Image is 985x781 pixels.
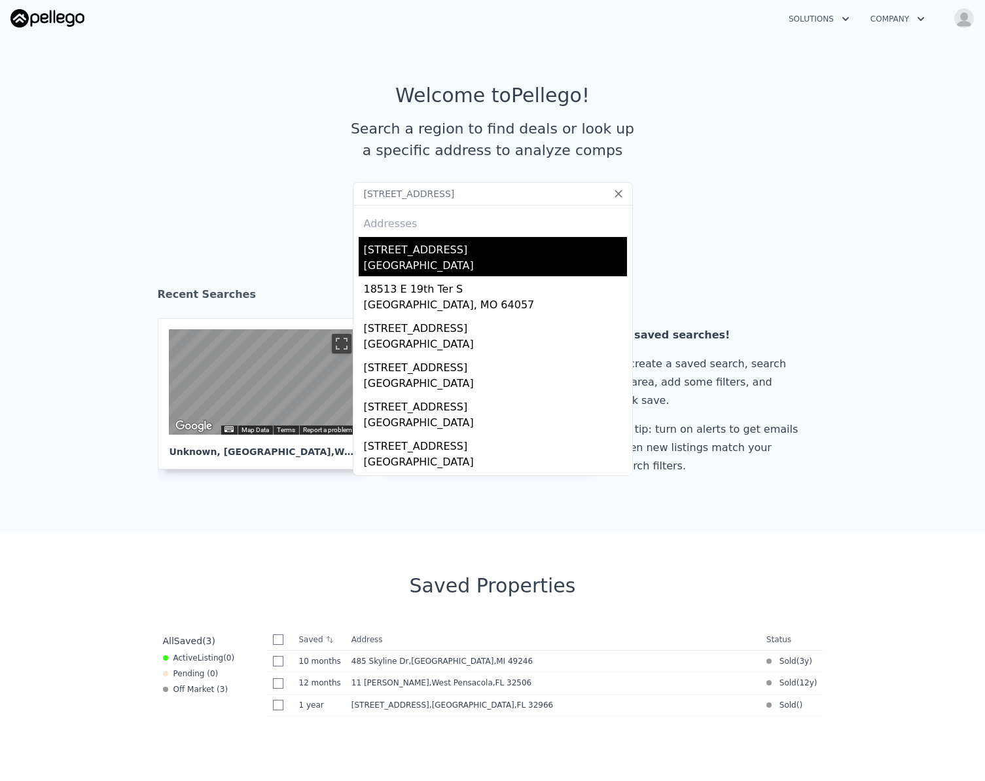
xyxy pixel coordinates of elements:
div: No saved searches! [615,326,803,344]
div: Off Market ( 3 ) [163,684,228,695]
div: Addresses [359,206,627,237]
div: [GEOGRAPHIC_DATA] [364,415,627,433]
span: [STREET_ADDRESS] [351,700,429,710]
div: To create a saved search, search an area, add some filters, and click save. [615,355,803,410]
span: ) [799,700,802,710]
div: Welcome to Pellego ! [395,84,590,107]
div: [STREET_ADDRESS] [364,473,627,494]
span: , [GEOGRAPHIC_DATA] [429,700,558,710]
div: [GEOGRAPHIC_DATA] [364,258,627,276]
div: [STREET_ADDRESS] [364,433,627,454]
span: , FL 32506 [493,678,531,687]
time: 2024-09-03 18:59 [299,678,341,688]
a: Open this area in Google Maps (opens a new window) [172,418,215,435]
div: All ( 3 ) [163,634,215,647]
span: , MI 49246 [493,657,533,666]
div: [GEOGRAPHIC_DATA] [364,454,627,473]
a: Report a problem [303,426,352,433]
span: , [GEOGRAPHIC_DATA] [408,657,538,666]
img: avatar [954,8,975,29]
div: Unknown , [GEOGRAPHIC_DATA] [169,435,356,458]
input: Search an address or region... [353,182,633,206]
span: Saved [174,636,202,646]
span: Active ( 0 ) [173,653,235,663]
div: Saved Properties [158,574,828,598]
span: ) [809,656,812,666]
div: [STREET_ADDRESS] [364,355,627,376]
div: Search a region to find deals or look up a specific address to analyze comps [346,118,639,161]
div: [GEOGRAPHIC_DATA] [364,336,627,355]
span: , WA 98359 [331,446,387,457]
span: , FL 32966 [514,700,553,710]
span: Listing [198,653,224,663]
img: Google [172,418,215,435]
div: [STREET_ADDRESS] [364,237,627,258]
div: [GEOGRAPHIC_DATA] [364,376,627,394]
div: [STREET_ADDRESS] [364,394,627,415]
span: 485 Skyline Dr [351,657,409,666]
button: Solutions [778,7,860,31]
button: Company [860,7,935,31]
a: Map Unknown, [GEOGRAPHIC_DATA],WA 98359 [158,318,378,469]
div: Pending ( 0 ) [163,668,219,679]
button: Toggle fullscreen view [332,334,351,354]
span: Sold ( [772,656,800,666]
span: Sold ( [772,700,800,710]
img: Pellego [10,9,84,27]
span: ) [814,678,817,688]
div: Pro tip: turn on alerts to get emails when new listings match your search filters. [615,420,803,475]
div: [STREET_ADDRESS] [364,316,627,336]
th: Status [761,629,823,651]
th: Address [346,629,761,651]
button: Keyboard shortcuts [224,426,234,432]
time: 2013-05-14 13:00 [799,678,814,688]
time: 2024-07-12 19:42 [299,700,341,710]
span: , West Pensacola [429,678,537,687]
div: 18513 E 19th Ter S [364,276,627,297]
span: 11 [PERSON_NAME] [351,678,429,687]
button: Map Data [242,426,269,435]
div: Street View [169,329,356,435]
time: 2022-10-03 10:07 [799,656,809,666]
a: Terms (opens in new tab) [277,426,295,433]
div: [GEOGRAPHIC_DATA], MO 64057 [364,297,627,316]
th: Saved [294,629,346,650]
div: Recent Searches [158,276,828,318]
div: Map [169,329,356,435]
span: Sold ( [772,678,800,688]
time: 2024-10-30 04:35 [299,656,341,666]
